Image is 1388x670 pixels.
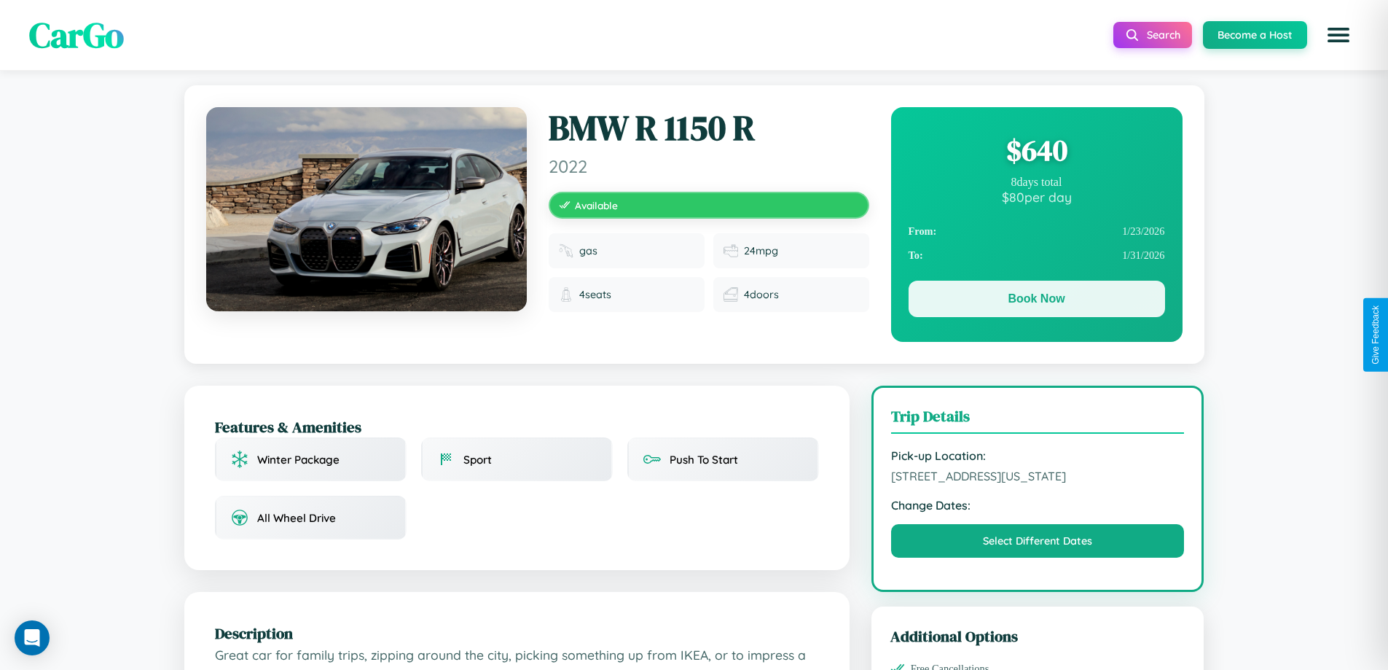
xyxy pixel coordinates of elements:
span: Sport [463,453,492,467]
div: Give Feedback [1371,305,1381,365]
button: Search [1113,22,1192,48]
span: 2022 [549,155,869,177]
span: Available [575,199,618,211]
img: BMW R 1150 R 2022 [206,107,527,311]
div: 1 / 31 / 2026 [909,244,1165,268]
img: Seats [559,287,573,302]
div: $ 640 [909,131,1165,170]
span: gas [579,244,597,257]
h3: Additional Options [890,626,1185,647]
div: 1 / 23 / 2026 [909,219,1165,244]
button: Select Different Dates [891,524,1185,558]
span: All Wheel Drive [257,511,336,525]
strong: Change Dates: [891,498,1185,513]
h1: BMW R 1150 R [549,107,869,149]
div: 8 days total [909,176,1165,189]
div: Open Intercom Messenger [15,620,50,655]
h3: Trip Details [891,405,1185,434]
strong: Pick-up Location: [891,448,1185,463]
div: $ 80 per day [909,189,1165,205]
button: Become a Host [1203,21,1307,49]
span: 4 seats [579,288,611,301]
span: [STREET_ADDRESS][US_STATE] [891,469,1185,483]
img: Fuel efficiency [724,244,738,258]
span: Push To Start [670,453,738,467]
button: Book Now [909,281,1165,317]
button: Open menu [1318,15,1359,55]
strong: To: [909,249,923,262]
span: Search [1147,28,1180,42]
img: Doors [724,287,738,302]
span: Winter Package [257,453,340,467]
img: Fuel type [559,244,573,258]
span: 24 mpg [744,244,778,257]
strong: From: [909,225,937,238]
span: CarGo [29,11,124,59]
span: 4 doors [744,288,779,301]
h2: Description [215,623,819,644]
h2: Features & Amenities [215,416,819,437]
